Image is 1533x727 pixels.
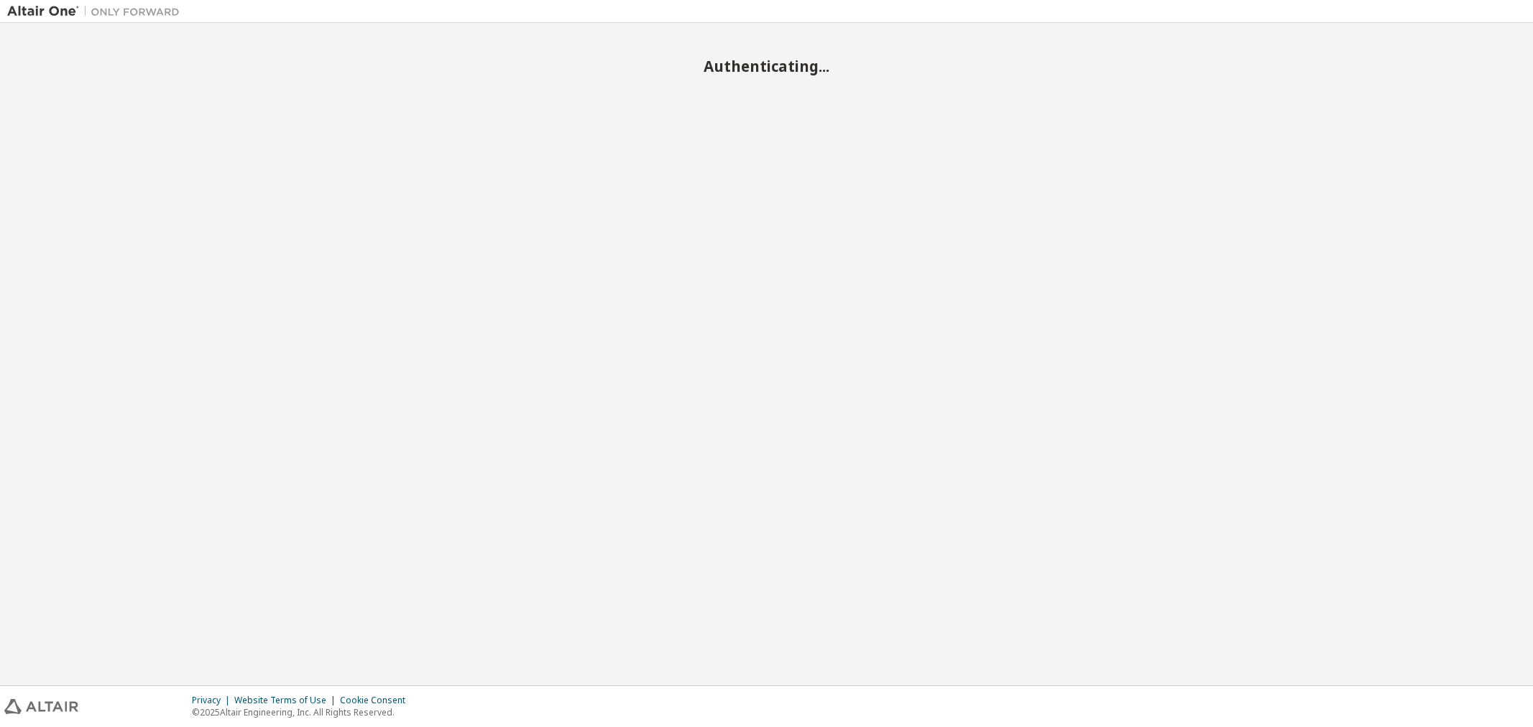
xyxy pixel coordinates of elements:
[340,695,414,706] div: Cookie Consent
[4,699,78,714] img: altair_logo.svg
[234,695,340,706] div: Website Terms of Use
[192,706,414,718] p: © 2025 Altair Engineering, Inc. All Rights Reserved.
[7,4,187,19] img: Altair One
[7,57,1526,75] h2: Authenticating...
[192,695,234,706] div: Privacy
